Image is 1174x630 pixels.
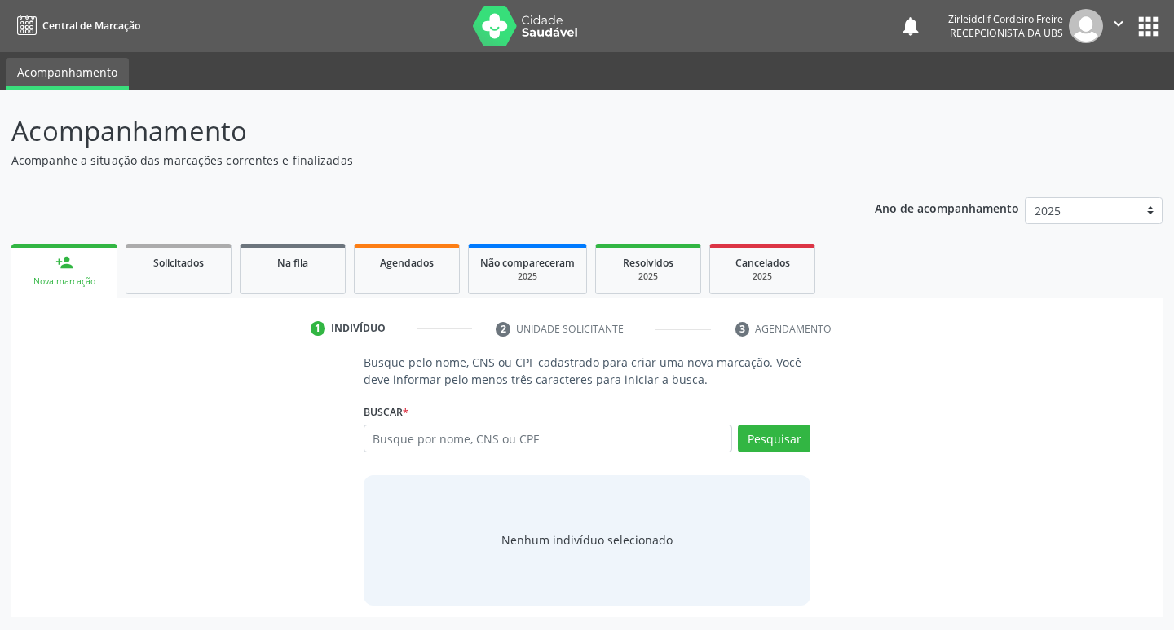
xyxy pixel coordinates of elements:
[1110,15,1128,33] i: 
[623,256,673,270] span: Resolvidos
[364,425,733,452] input: Busque por nome, CNS ou CPF
[738,425,810,452] button: Pesquisar
[480,271,575,283] div: 2025
[480,256,575,270] span: Não compareceram
[735,256,790,270] span: Cancelados
[380,256,434,270] span: Agendados
[950,26,1063,40] span: Recepcionista da UBS
[948,12,1063,26] div: Zirleidclif Cordeiro Freire
[899,15,922,37] button: notifications
[875,197,1019,218] p: Ano de acompanhamento
[11,111,817,152] p: Acompanhamento
[153,256,204,270] span: Solicitados
[722,271,803,283] div: 2025
[364,354,811,388] p: Busque pelo nome, CNS ou CPF cadastrado para criar uma nova marcação. Você deve informar pelo men...
[331,321,386,336] div: Indivíduo
[1134,12,1163,41] button: apps
[11,152,817,169] p: Acompanhe a situação das marcações correntes e finalizadas
[42,19,140,33] span: Central de Marcação
[1069,9,1103,43] img: img
[1103,9,1134,43] button: 
[311,321,325,336] div: 1
[277,256,308,270] span: Na fila
[607,271,689,283] div: 2025
[6,58,129,90] a: Acompanhamento
[23,275,106,288] div: Nova marcação
[55,253,73,271] div: person_add
[11,12,140,39] a: Central de Marcação
[501,531,673,548] div: Nenhum indivíduo selecionado
[364,399,408,425] label: Buscar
